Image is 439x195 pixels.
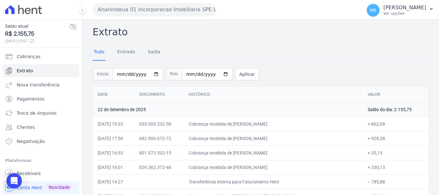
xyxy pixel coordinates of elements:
a: Troca de Arquivos [3,107,79,120]
span: Cobranças [17,53,40,60]
td: + 862,09 [363,117,429,131]
button: Aplicar [235,68,259,80]
div: Open Intercom Messenger [6,173,22,189]
a: Recebíveis [3,167,79,180]
td: Cobrança recebida de [PERSON_NAME] [184,131,363,146]
a: Extrato [3,64,79,77]
span: Pagamentos [17,96,44,102]
th: Histórico [184,87,363,102]
td: [DATE] 19:33 [93,117,134,131]
a: Negativação [3,135,79,148]
h2: Extrato [93,25,429,39]
span: Novidade [46,184,72,191]
span: RR [370,8,376,13]
a: Saída [147,44,162,61]
span: Conta Hent [17,184,42,191]
span: Fim [166,68,182,80]
td: 053.003.232-50 [134,117,184,131]
td: [DATE] 16:53 [93,146,134,160]
a: Cobranças [3,50,79,63]
th: Documento [134,87,184,102]
p: [PERSON_NAME] [383,4,426,11]
td: Transferência interna para Faturamento Hent [184,174,363,189]
span: Recebíveis [17,170,41,177]
td: + 928,38 [363,131,429,146]
span: [DATE] 07:57 [5,38,69,44]
td: − 785,88 [363,174,429,189]
td: 801.973.532-15 [134,146,184,160]
td: [DATE] 16:01 [93,160,134,174]
a: Tudo [93,44,106,61]
td: 22 de Setembro de 2025 [93,102,363,117]
th: Data [93,87,134,102]
span: Troca de Arquivos [17,110,57,116]
a: Pagamentos [3,93,79,105]
span: Extrato [17,67,33,74]
span: Negativação [17,138,45,145]
a: Entrada [116,44,136,61]
a: Clientes [3,121,79,134]
a: Nova transferência [3,78,79,91]
span: Saldo atual [5,23,69,30]
span: R$ 2.155,75 [5,30,69,38]
td: + 330,13 [363,160,429,174]
a: Conta Hent Novidade [3,181,79,194]
button: Ananindeua 01 Incorporacao Imobiliaria SPE LTDA [93,3,216,16]
td: 682.906.672-72 [134,131,184,146]
div: Plataformas [5,157,77,164]
td: Cobrança recebida de [PERSON_NAME] [184,160,363,174]
th: Valor [363,87,429,102]
button: RR [PERSON_NAME] Ver opções [362,1,439,19]
span: Clientes [17,124,35,130]
td: Cobrança recebida de [PERSON_NAME] [184,117,363,131]
span: Início [93,68,112,80]
td: 029.362.372-46 [134,160,184,174]
td: Cobrança recebida de [PERSON_NAME] [184,146,363,160]
td: [DATE] 17:50 [93,131,134,146]
td: [DATE] 14:27 [93,174,134,189]
span: Nova transferência [17,82,59,88]
td: + 35,15 [363,146,429,160]
td: Saldo do dia: 2.155,75 [363,102,429,117]
p: Ver opções [383,11,426,16]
